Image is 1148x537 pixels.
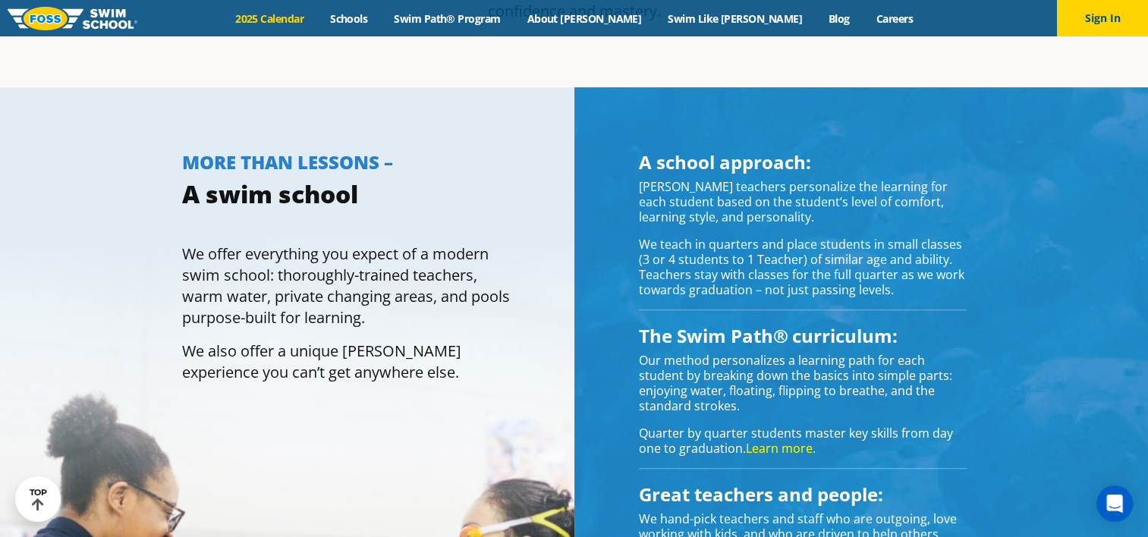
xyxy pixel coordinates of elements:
[639,353,967,413] p: Our method personalizes a learning path for each student by breaking down the basics into simple ...
[30,488,47,511] div: TOP
[639,323,898,348] span: The Swim Path® curriculum:
[639,149,811,174] span: A school approach:
[639,482,883,507] span: Great teachers and people:
[182,243,510,328] p: We offer everything you expect of a modern swim school: thoroughly-trained teachers, warm water, ...
[655,11,816,26] a: Swim Like [PERSON_NAME]
[1096,485,1133,522] div: Open Intercom Messenger
[639,179,967,225] p: [PERSON_NAME] teachers personalize the learning for each student based on the student’s level of ...
[639,237,967,297] p: We teach in quarters and place students in small classes (3 or 4 students to 1 Teacher) of simila...
[317,11,381,26] a: Schools
[514,11,655,26] a: About [PERSON_NAME]
[863,11,926,26] a: Careers
[222,11,317,26] a: 2025 Calendar
[815,11,863,26] a: Blog
[746,440,816,457] a: Learn more.
[8,7,137,30] img: FOSS Swim School Logo
[639,426,967,456] p: Quarter by quarter students master key skills from day one to graduation.
[381,11,514,26] a: Swim Path® Program
[182,149,393,174] span: MORE THAN LESSONS –
[182,179,510,209] h3: A swim school
[182,341,510,383] p: We also offer a unique [PERSON_NAME] experience you can’t get anywhere else.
